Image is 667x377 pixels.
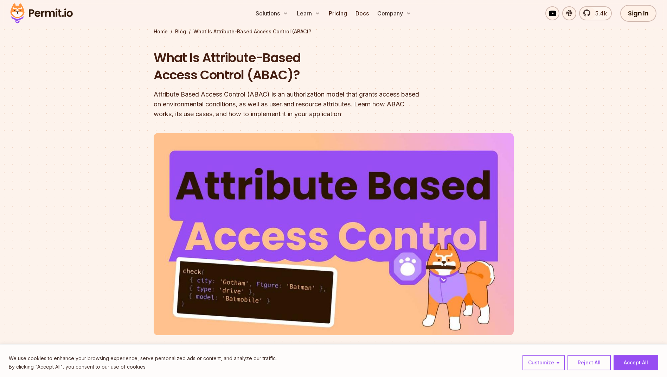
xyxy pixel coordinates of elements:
button: Learn [294,6,323,20]
h1: What Is Attribute-Based Access Control (ABAC)? [154,49,424,84]
a: Docs [353,6,372,20]
a: Blog [175,28,186,35]
p: We use cookies to enhance your browsing experience, serve personalized ads or content, and analyz... [9,354,277,363]
a: Home [154,28,168,35]
button: Reject All [567,355,611,370]
div: Attribute Based Access Control (ABAC) is an authorization model that grants access based on envir... [154,90,424,119]
img: Permit logo [7,1,76,25]
p: By clicking "Accept All", you consent to our use of cookies. [9,363,277,371]
a: Pricing [326,6,350,20]
a: 5.4k [579,6,612,20]
button: Company [374,6,414,20]
div: / / [154,28,514,35]
span: 5.4k [591,9,607,18]
a: Sign In [620,5,656,22]
button: Accept All [614,355,658,370]
button: Customize [522,355,565,370]
button: Solutions [253,6,291,20]
img: What Is Attribute-Based Access Control (ABAC)? [154,133,514,335]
